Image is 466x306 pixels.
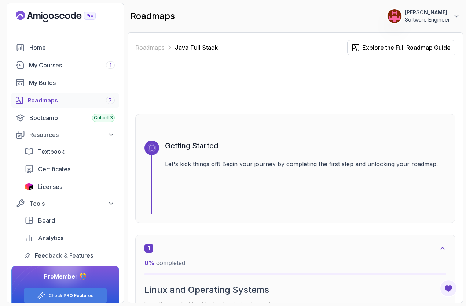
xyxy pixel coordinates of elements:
h2: Linux and Operating Systems [144,284,446,296]
a: courses [11,58,119,72]
span: 7 [109,97,112,103]
p: [PERSON_NAME] [405,9,450,16]
a: Landing page [16,11,113,22]
a: certificates [20,162,119,176]
a: licenses [20,179,119,194]
a: board [20,213,119,228]
button: Explore the Full Roadmap Guide [347,40,455,55]
button: Check PRO Features [23,288,107,303]
div: Resources [29,130,115,139]
div: Home [29,43,115,52]
div: Roadmaps [27,96,115,105]
div: Tools [29,199,115,208]
span: Analytics [38,234,63,242]
span: Feedback & Features [35,251,93,260]
p: Java Full Stack [175,43,218,52]
a: feedback [20,248,119,263]
span: 1 [110,62,111,68]
div: Bootcamp [29,113,115,122]
h2: roadmaps [131,10,175,22]
a: home [11,40,119,55]
a: analytics [20,231,119,245]
span: 1 [144,244,153,253]
a: Check PRO Features [48,293,93,299]
h3: Getting Started [165,141,446,151]
a: builds [11,75,119,90]
button: Resources [11,128,119,141]
p: Software Engineer [405,16,450,23]
a: textbook [20,144,119,159]
a: bootcamp [11,111,119,125]
span: completed [144,259,185,266]
span: Certificates [38,165,70,173]
div: My Builds [29,78,115,87]
p: Let's kick things off! Begin your journey by completing the first step and unlocking your roadmap. [165,160,446,168]
a: Roadmaps [135,43,165,52]
a: roadmaps [11,93,119,108]
span: Licenses [38,182,62,191]
span: Cohort 3 [94,115,113,121]
img: jetbrains icon [25,183,33,190]
button: Tools [11,197,119,210]
span: 0 % [144,259,155,266]
img: user profile image [388,9,401,23]
span: Board [38,216,55,225]
iframe: chat widget [421,260,466,295]
button: user profile image[PERSON_NAME]Software Engineer [387,9,460,23]
span: Textbook [38,147,65,156]
div: My Courses [29,61,115,70]
div: Explore the Full Roadmap Guide [362,43,451,52]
